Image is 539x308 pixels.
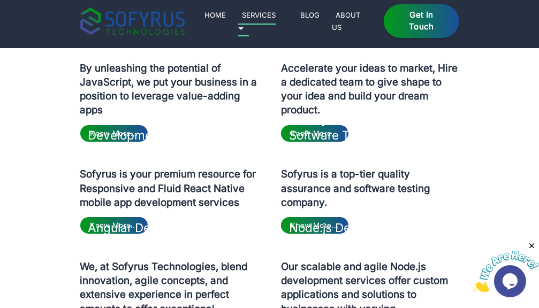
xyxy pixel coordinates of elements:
a: Know More... [281,125,348,142]
img: sofyrus [80,7,185,35]
a: Services 🞃 [238,9,276,36]
a: About Us [332,9,361,33]
iframe: chat widget [473,241,539,292]
a: Blog [297,9,324,21]
h3: JavaScript Development [88,140,227,156]
a: Know More... [80,243,148,260]
p: By unleashing the potential of JavaScript, we put your business in a position to leverage value-a... [80,172,259,236]
a: Get in Touch [384,4,459,38]
p: Accelerate your ideas to market, Hire a dedicated team to give shape to your idea and build your ... [281,53,459,118]
a: Home [201,9,230,21]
